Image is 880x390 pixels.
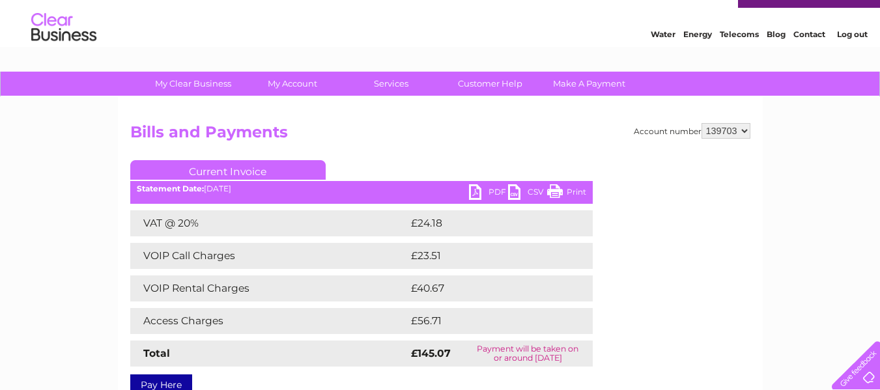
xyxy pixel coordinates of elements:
div: Account number [634,123,750,139]
strong: £145.07 [411,347,451,359]
td: £24.18 [408,210,565,236]
td: Access Charges [130,308,408,334]
a: PDF [469,184,508,203]
b: Statement Date: [137,184,204,193]
a: Make A Payment [535,72,643,96]
a: Contact [793,55,825,65]
td: VOIP Call Charges [130,243,408,269]
td: VOIP Rental Charges [130,275,408,301]
a: Customer Help [436,72,544,96]
div: Clear Business is a trading name of Verastar Limited (registered in [GEOGRAPHIC_DATA] No. 3667643... [133,7,748,63]
td: Payment will be taken on or around [DATE] [463,341,593,367]
a: Print [547,184,586,203]
a: Water [651,55,675,65]
h2: Bills and Payments [130,123,750,148]
a: 0333 014 3131 [634,7,724,23]
td: £23.51 [408,243,565,269]
a: Blog [767,55,786,65]
strong: Total [143,347,170,359]
img: logo.png [31,34,97,74]
a: Services [337,72,445,96]
a: My Account [238,72,346,96]
a: Energy [683,55,712,65]
div: [DATE] [130,184,593,193]
td: £40.67 [408,275,567,301]
a: CSV [508,184,547,203]
a: Telecoms [720,55,759,65]
a: Log out [837,55,868,65]
a: Current Invoice [130,160,326,180]
td: £56.71 [408,308,565,334]
td: VAT @ 20% [130,210,408,236]
a: My Clear Business [139,72,247,96]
